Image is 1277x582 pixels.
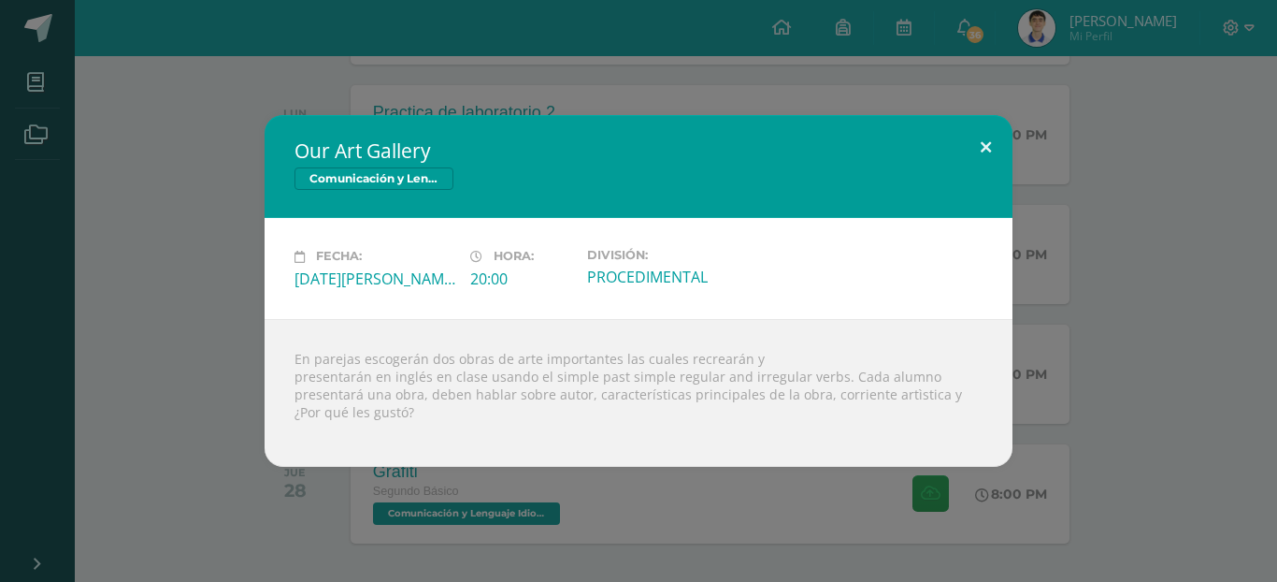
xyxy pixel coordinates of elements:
[494,250,534,264] span: Hora:
[265,319,1012,467] div: En parejas escogerán dos obras de arte importantes las cuales recrearán y presentarán en inglés e...
[294,138,983,164] h2: Our Art Gallery
[587,248,748,262] label: División:
[587,267,748,287] div: PROCEDIMENTAL
[959,115,1012,179] button: Close (Esc)
[316,250,362,264] span: Fecha:
[470,269,572,289] div: 20:00
[294,167,453,190] span: Comunicación y Lenguaje, Idioma Extranjero
[294,269,455,289] div: [DATE][PERSON_NAME]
